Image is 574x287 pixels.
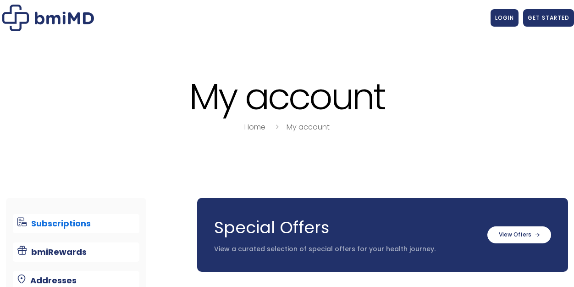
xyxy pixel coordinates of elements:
a: GET STARTED [523,9,574,27]
p: View a curated selection of special offers for your health journey. [214,245,479,254]
span: GET STARTED [528,14,569,22]
a: LOGIN [491,9,519,27]
i: breadcrumbs separator [272,122,282,132]
a: bmiRewards [13,242,140,262]
img: My account [2,5,94,31]
a: Home [244,122,265,132]
a: Subscriptions [13,214,140,233]
span: LOGIN [495,14,514,22]
h3: Special Offers [214,216,479,239]
a: My account [287,122,330,132]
